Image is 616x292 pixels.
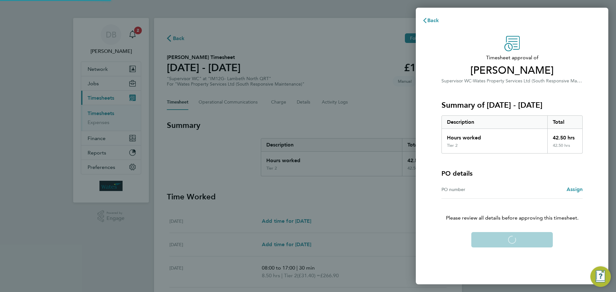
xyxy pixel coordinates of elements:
[547,143,583,153] div: 42.50 hrs
[441,115,583,154] div: Summary of 27 Sep - 03 Oct 2025
[473,78,598,84] span: Wates Property Services Ltd (South Responsive Maintenance)
[590,266,611,287] button: Engage Resource Center
[547,116,583,129] div: Total
[441,54,583,62] span: Timesheet approval of
[567,186,583,193] a: Assign
[427,17,439,23] span: Back
[416,14,446,27] button: Back
[441,100,583,110] h3: Summary of [DATE] - [DATE]
[441,64,583,77] span: [PERSON_NAME]
[442,129,547,143] div: Hours worked
[547,129,583,143] div: 42.50 hrs
[434,199,590,222] p: Please review all details before approving this timesheet.
[441,169,473,178] h4: PO details
[442,116,547,129] div: Description
[441,186,512,193] div: PO number
[472,78,473,84] span: ·
[567,186,583,192] span: Assign
[447,143,458,148] div: Tier 2
[441,78,472,84] span: Supervisor WC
